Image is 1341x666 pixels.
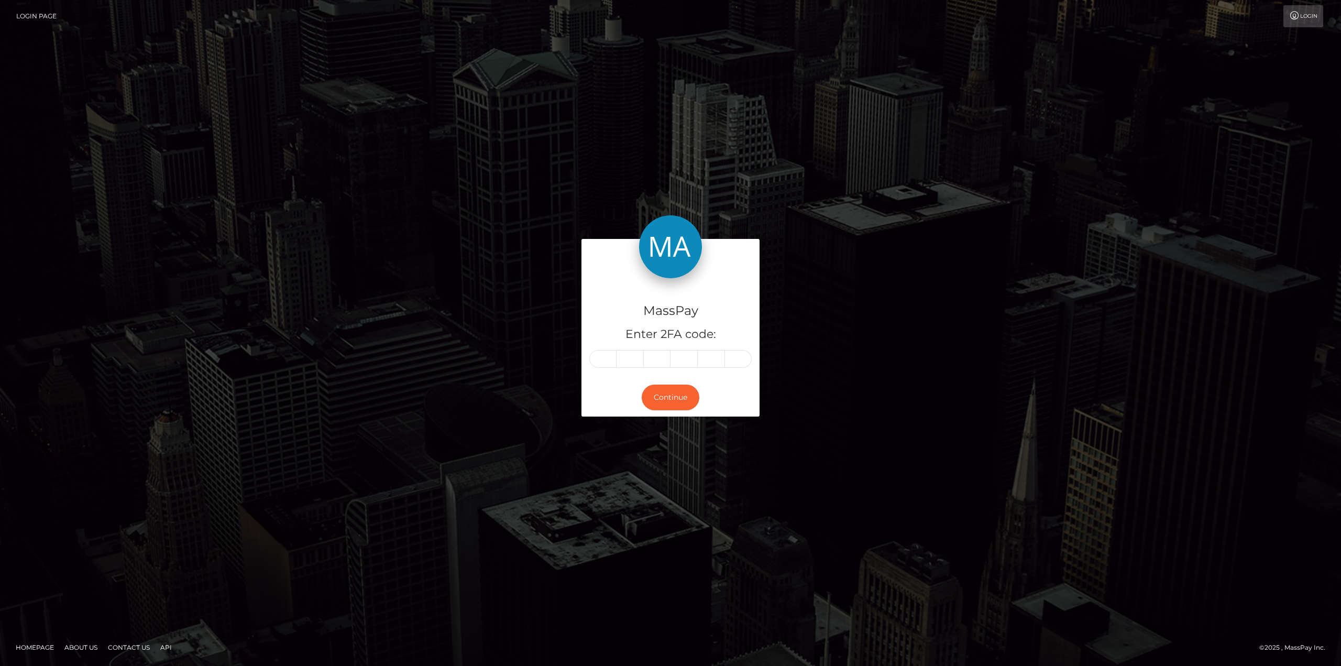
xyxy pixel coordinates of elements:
[104,639,154,656] a: Contact Us
[16,5,57,27] a: Login Page
[589,302,752,320] h4: MassPay
[1283,5,1323,27] a: Login
[12,639,58,656] a: Homepage
[642,385,699,410] button: Continue
[589,326,752,343] h5: Enter 2FA code:
[156,639,176,656] a: API
[60,639,102,656] a: About Us
[1259,642,1333,653] div: © 2025 , MassPay Inc.
[639,215,702,278] img: MassPay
